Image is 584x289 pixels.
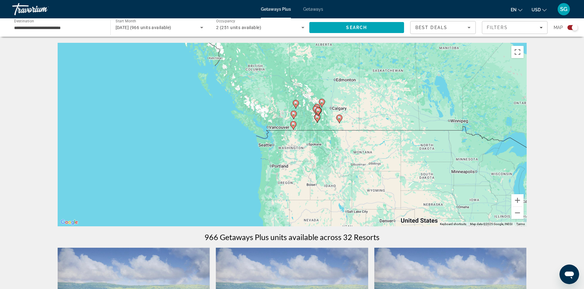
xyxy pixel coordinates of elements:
[560,6,567,12] span: SG
[516,222,525,226] a: Terms (opens in new tab)
[261,7,291,12] a: Getaways Plus
[59,218,79,226] a: Open this area in Google Maps (opens a new window)
[482,21,548,34] button: Filters
[309,22,404,33] button: Search
[559,265,579,284] iframe: Button to launch messaging window
[511,207,524,219] button: Zoom out
[470,222,513,226] span: Map data ©2025 Google, INEGI
[554,23,563,32] span: Map
[415,24,471,31] mat-select: Sort by
[303,7,323,12] a: Getaways
[346,25,367,30] span: Search
[116,19,136,23] span: Start Month
[12,1,74,17] a: Travorium
[532,7,541,12] span: USD
[440,222,466,226] button: Keyboard shortcuts
[216,19,235,23] span: Occupancy
[487,25,508,30] span: Filters
[511,46,524,58] button: Toggle fullscreen view
[556,3,572,16] button: User Menu
[14,19,34,23] span: Destination
[511,5,522,14] button: Change language
[511,194,524,206] button: Zoom in
[511,7,517,12] span: en
[415,25,447,30] span: Best Deals
[59,218,79,226] img: Google
[204,232,380,242] h1: 966 Getaways Plus units available across 32 Resorts
[14,24,102,31] input: Select destination
[216,25,261,30] span: 2 (251 units available)
[532,5,547,14] button: Change currency
[116,25,171,30] span: [DATE] (966 units available)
